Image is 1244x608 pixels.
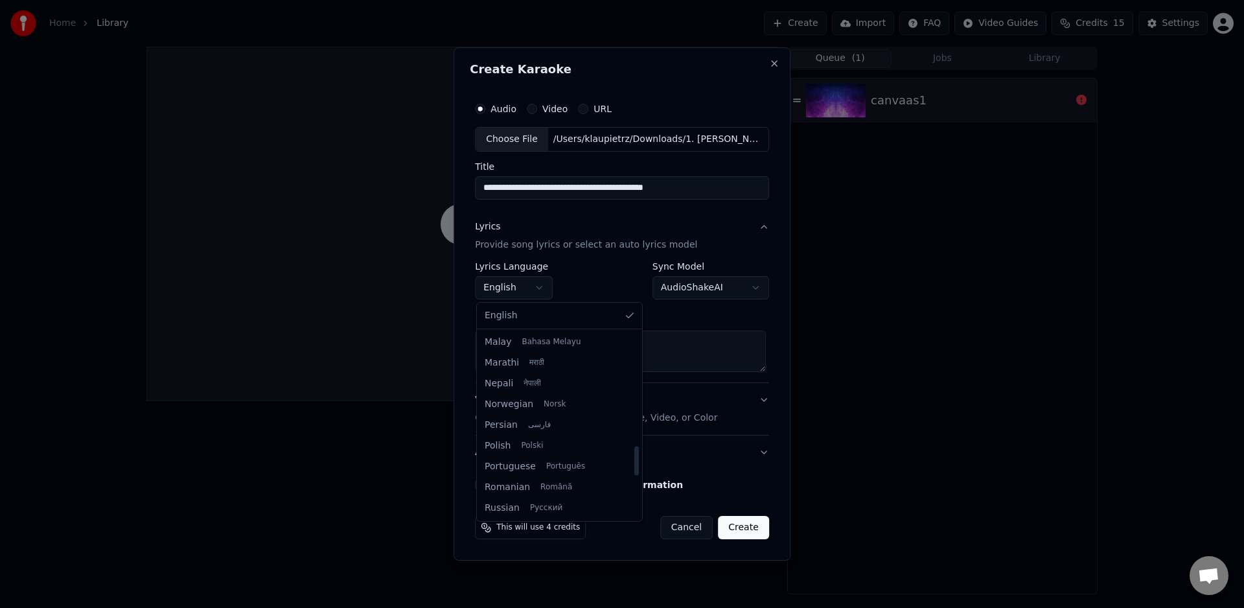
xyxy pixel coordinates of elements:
span: Polish [485,439,511,452]
span: Romanian [485,481,530,494]
span: Русский [530,503,562,513]
span: فارسی [528,420,551,430]
span: Norsk [544,399,566,410]
span: Nepali [485,377,513,390]
span: मराठी [529,358,544,368]
span: Português [546,462,585,472]
span: Russian [485,502,520,515]
span: नेपाली [524,379,541,389]
span: English [485,309,518,322]
span: Polski [521,441,543,451]
span: Română [540,482,572,493]
span: Malay [485,336,511,349]
span: Persian [485,419,518,432]
span: Portuguese [485,460,536,473]
span: Bahasa Melayu [522,337,581,347]
span: Norwegian [485,398,533,411]
span: Marathi [485,357,519,369]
